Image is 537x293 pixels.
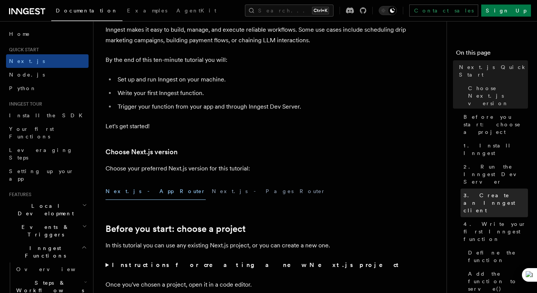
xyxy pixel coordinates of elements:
a: Define the function [465,246,528,267]
span: Quick start [6,47,39,53]
span: Home [9,30,30,38]
span: Next.js Quick Start [459,63,528,78]
a: Install the SDK [6,109,89,122]
span: AgentKit [176,8,216,14]
span: Features [6,192,31,198]
button: Local Development [6,199,89,220]
a: Setting up your app [6,164,89,186]
span: Leveraging Steps [9,147,73,161]
span: Local Development [6,202,82,217]
span: Before you start: choose a project [464,113,528,136]
p: By the end of this ten-minute tutorial you will: [106,55,407,65]
a: AgentKit [172,2,221,20]
span: Install the SDK [9,112,87,118]
button: Search...Ctrl+K [245,5,334,17]
p: Let's get started! [106,121,407,132]
strong: Instructions for creating a new Next.js project [112,261,402,268]
span: 4. Write your first Inngest function [464,220,528,243]
span: Python [9,85,37,91]
span: 1. Install Inngest [464,142,528,157]
p: Choose your preferred Next.js version for this tutorial: [106,163,407,174]
span: 3. Create an Inngest client [464,192,528,214]
a: Your first Functions [6,122,89,143]
a: 1. Install Inngest [461,139,528,160]
li: Set up and run Inngest on your machine. [115,74,407,85]
li: Trigger your function from your app and through Inngest Dev Server. [115,101,407,112]
p: Inngest makes it easy to build, manage, and execute reliable workflows. Some use cases include sc... [106,25,407,46]
span: Setting up your app [9,168,74,182]
span: Inngest Functions [6,244,81,259]
p: In this tutorial you can use any existing Next.js project, or you can create a new one. [106,240,407,251]
span: Node.js [9,72,45,78]
kbd: Ctrl+K [312,7,329,14]
span: Examples [127,8,167,14]
a: Contact sales [409,5,478,17]
a: Examples [122,2,172,20]
p: Once you've chosen a project, open it in a code editor. [106,279,407,290]
a: Sign Up [481,5,531,17]
a: 3. Create an Inngest client [461,189,528,217]
span: 2. Run the Inngest Dev Server [464,163,528,186]
a: Next.js Quick Start [456,60,528,81]
a: Before you start: choose a project [106,224,246,234]
button: Next.js - App Router [106,183,206,200]
span: Documentation [56,8,118,14]
button: Inngest Functions [6,241,89,262]
li: Write your first Inngest function. [115,88,407,98]
h4: On this page [456,48,528,60]
a: Leveraging Steps [6,143,89,164]
a: Choose Next.js version [106,147,177,157]
button: Next.js - Pages Router [212,183,326,200]
a: Overview [13,262,89,276]
a: Home [6,27,89,41]
a: 4. Write your first Inngest function [461,217,528,246]
a: Choose Next.js version [465,81,528,110]
button: Events & Triggers [6,220,89,241]
a: Node.js [6,68,89,81]
span: Define the function [468,249,528,264]
span: Inngest tour [6,101,42,107]
a: Before you start: choose a project [461,110,528,139]
a: Next.js [6,54,89,68]
span: Choose Next.js version [468,84,528,107]
a: 2. Run the Inngest Dev Server [461,160,528,189]
button: Toggle dark mode [379,6,397,15]
span: Add the function to serve() [468,270,528,293]
span: Events & Triggers [6,223,82,238]
summary: Instructions for creating a new Next.js project [106,260,407,270]
span: Next.js [9,58,45,64]
a: Documentation [51,2,122,21]
span: Overview [16,266,94,272]
span: Your first Functions [9,126,54,140]
a: Python [6,81,89,95]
